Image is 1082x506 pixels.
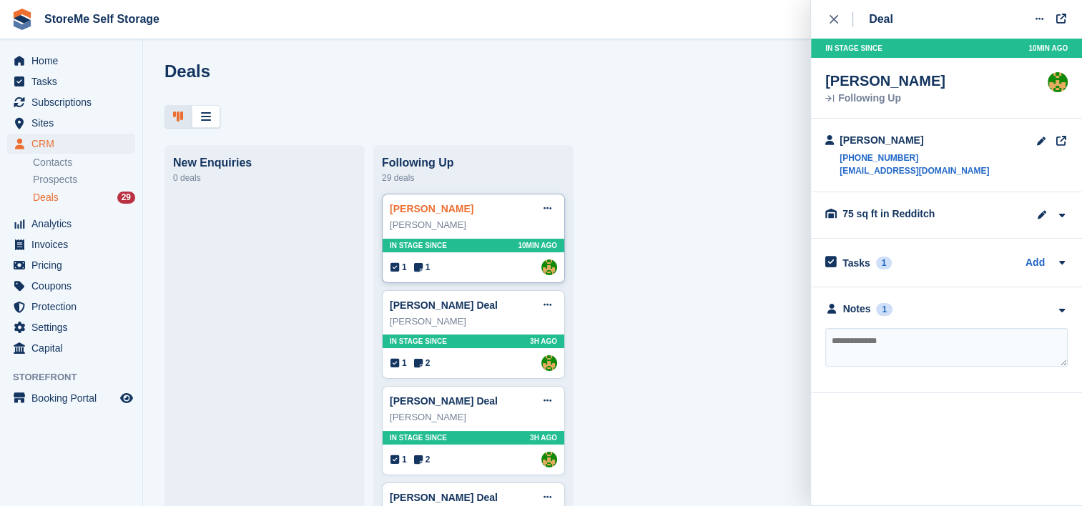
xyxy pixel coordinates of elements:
[414,453,431,466] span: 2
[842,207,985,222] div: 75 sq ft in Redditch
[390,218,557,232] div: [PERSON_NAME]
[840,164,989,177] a: [EMAIL_ADDRESS][DOMAIN_NAME]
[825,94,945,104] div: Following Up
[31,276,117,296] span: Coupons
[7,338,135,358] a: menu
[390,299,498,311] a: [PERSON_NAME] Deal
[390,357,407,369] span: 1
[31,51,117,71] span: Home
[7,297,135,317] a: menu
[13,370,142,385] span: Storefront
[31,297,117,317] span: Protection
[31,317,117,337] span: Settings
[530,336,557,347] span: 3H AGO
[11,9,33,30] img: stora-icon-8386f47178a22dfd0bd8f6a31ec36ba5ce8667c1dd55bd0f319d3a0aa187defe.svg
[390,410,557,425] div: [PERSON_NAME]
[876,257,892,269] div: 1
[840,133,989,148] div: [PERSON_NAME]
[173,169,356,187] div: 0 deals
[825,43,882,54] span: In stage since
[7,214,135,234] a: menu
[7,134,135,154] a: menu
[1026,255,1045,272] a: Add
[876,303,892,316] div: 1
[390,314,557,329] div: [PERSON_NAME]
[31,388,117,408] span: Booking Portal
[31,214,117,234] span: Analytics
[840,152,989,164] a: [PHONE_NUMBER]
[31,255,117,275] span: Pricing
[1028,43,1068,54] span: 10MIN AGO
[843,302,871,317] div: Notes
[33,191,59,204] span: Deals
[390,240,447,251] span: In stage since
[7,388,135,408] a: menu
[390,336,447,347] span: In stage since
[31,71,117,91] span: Tasks
[382,157,565,169] div: Following Up
[173,157,356,169] div: New Enquiries
[33,173,77,187] span: Prospects
[7,255,135,275] a: menu
[7,71,135,91] a: menu
[33,190,135,205] a: Deals 29
[7,51,135,71] a: menu
[390,261,407,274] span: 1
[31,92,117,112] span: Subscriptions
[7,92,135,112] a: menu
[414,357,431,369] span: 2
[1048,72,1068,92] img: StorMe
[825,72,945,89] div: [PERSON_NAME]
[164,61,210,81] h1: Deals
[7,317,135,337] a: menu
[390,432,447,443] span: In stage since
[382,169,565,187] div: 29 deals
[390,203,473,214] a: [PERSON_NAME]
[414,261,431,274] span: 1
[869,11,893,28] div: Deal
[7,276,135,296] a: menu
[518,240,557,251] span: 10MIN AGO
[31,338,117,358] span: Capital
[390,395,498,407] a: [PERSON_NAME] Deal
[31,113,117,133] span: Sites
[390,453,407,466] span: 1
[7,234,135,254] a: menu
[118,390,135,407] a: Preview store
[33,172,135,187] a: Prospects
[530,432,557,443] span: 3H AGO
[33,156,135,169] a: Contacts
[39,7,165,31] a: StoreMe Self Storage
[390,492,498,503] a: [PERSON_NAME] Deal
[541,452,557,467] img: StorMe
[31,134,117,154] span: CRM
[117,192,135,204] div: 29
[541,355,557,371] img: StorMe
[541,259,557,275] a: StorMe
[7,113,135,133] a: menu
[31,234,117,254] span: Invoices
[842,257,870,269] h2: Tasks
